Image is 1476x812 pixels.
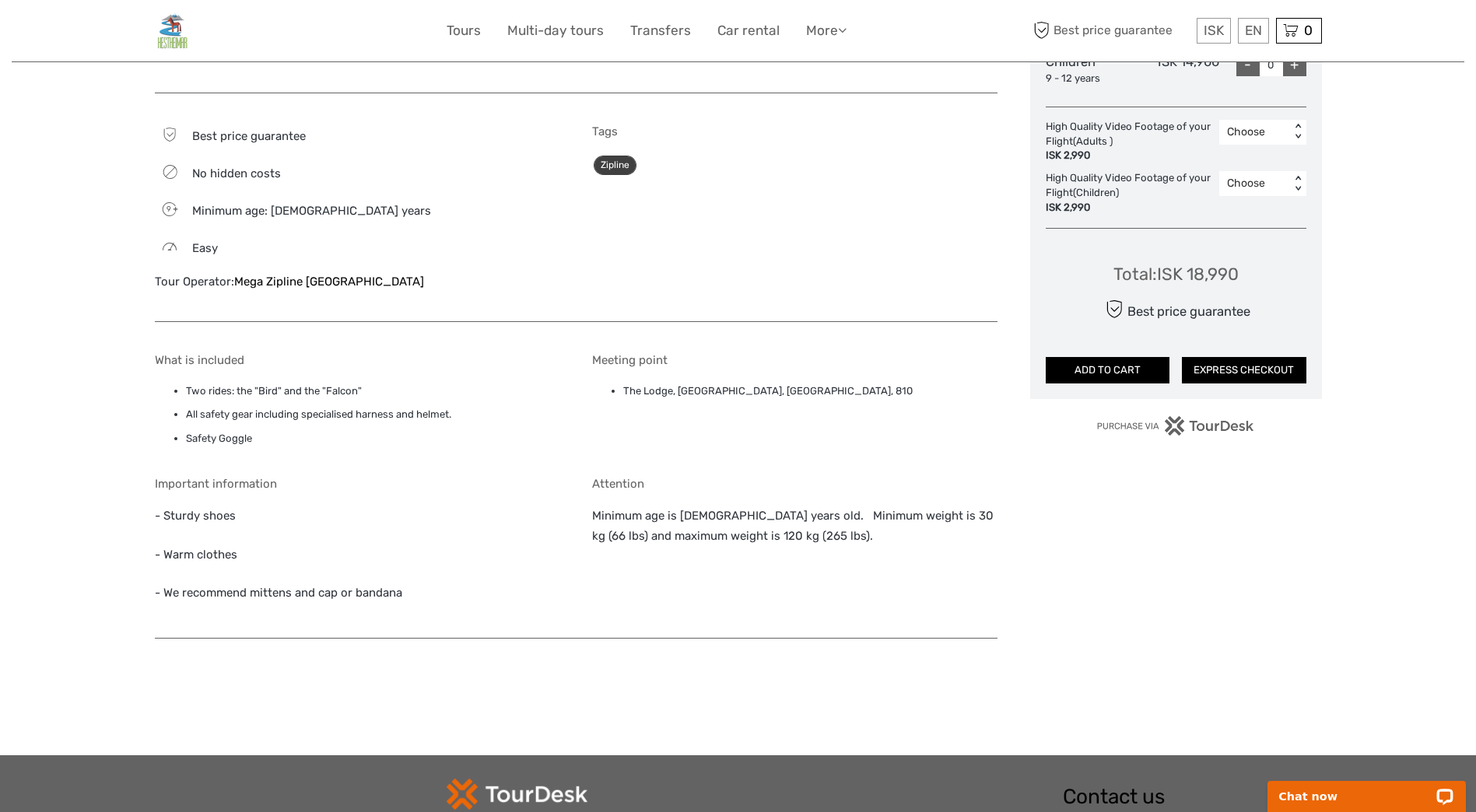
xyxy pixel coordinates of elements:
[630,19,691,42] a: Transfers
[806,19,847,42] a: More
[1046,149,1211,163] div: ISK 2,990
[1291,124,1304,140] div: < >
[1046,357,1170,383] button: ADD TO CART
[592,124,997,138] h5: Tags
[192,204,431,218] span: Minimum age: [DEMOGRAPHIC_DATA] years
[1132,53,1219,86] div: ISK 14,900
[186,406,560,423] li: All safety gear including specialised harness and helmet.
[1063,785,1322,810] h2: Contact us
[192,129,306,143] span: Best price guarantee
[186,383,560,400] li: Two rides: the "Bird" and the "Falcon"
[592,506,997,546] p: Minimum age is [DEMOGRAPHIC_DATA] years old. Minimum weight is 30 kg (66 lbs) and maximum weight ...
[1291,176,1304,192] div: < >
[1238,18,1269,44] div: EN
[1101,296,1250,323] div: Best price guarantee
[155,353,560,367] h5: What is included
[1257,763,1476,812] iframe: LiveChat chat widget
[192,166,281,180] span: No hidden costs
[1046,120,1219,164] div: High Quality Video Footage of your Flight (Adults )
[186,430,560,447] li: Safety Goggle
[717,19,780,42] a: Car rental
[1204,23,1224,38] span: ISK
[234,275,424,289] a: Mega Zipline [GEOGRAPHIC_DATA]
[155,477,560,491] h5: Important information
[1302,23,1315,38] span: 0
[1046,53,1133,86] div: Children
[1046,201,1211,215] div: ISK 2,990
[447,19,481,42] a: Tours
[155,274,560,290] div: Tour Operator:
[1096,416,1254,436] img: PurchaseViaTourDesk.png
[1030,18,1193,44] span: Best price guarantee
[155,506,560,527] p: - Sturdy shoes
[447,779,587,810] img: td-logo-white.png
[192,241,218,255] span: Easy
[1283,53,1306,76] div: +
[155,545,560,565] p: - Warm clothes
[1046,72,1133,86] div: 9 - 12 years
[1236,53,1260,76] div: -
[1182,357,1306,383] button: EXPRESS CHECKOUT
[592,477,997,491] h5: Attention
[157,204,180,215] span: 9
[1227,124,1282,140] div: Choose
[1046,171,1219,215] div: High Quality Video Footage of your Flight (Children)
[155,12,189,50] img: General Info:
[155,583,560,604] p: - We recommend mittens and cap or bandana
[623,383,997,400] li: The Lodge, [GEOGRAPHIC_DATA], [GEOGRAPHIC_DATA], 810
[594,156,636,175] a: Zipline
[592,353,997,367] h5: Meeting point
[1113,262,1239,286] div: Total : ISK 18,990
[507,19,604,42] a: Multi-day tours
[1227,176,1282,191] div: Choose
